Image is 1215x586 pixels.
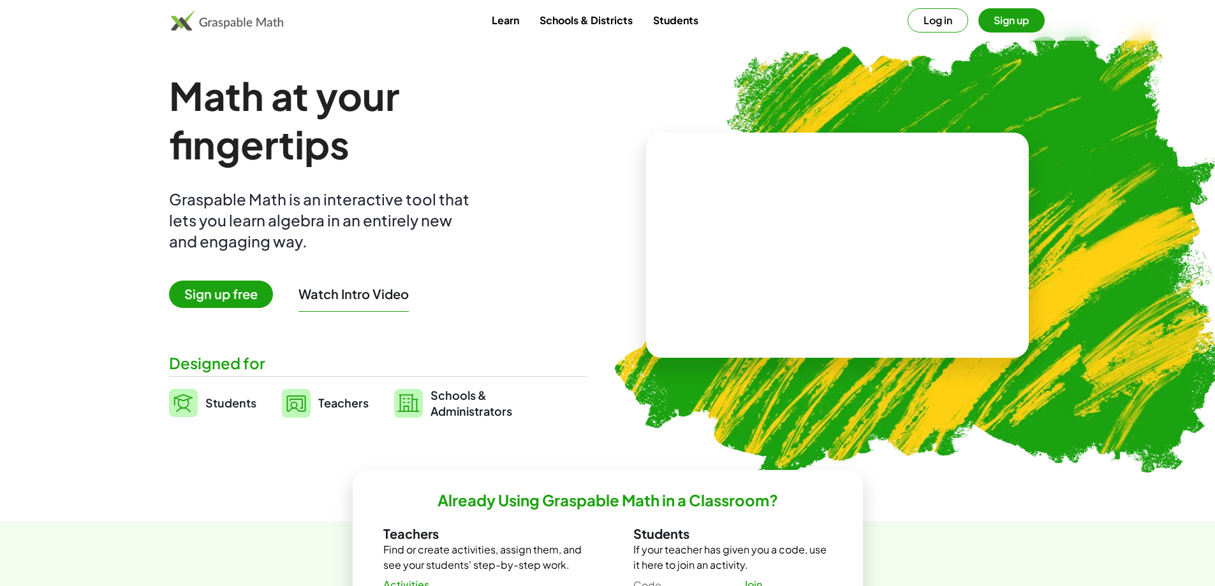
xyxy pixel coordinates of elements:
img: svg%3e [394,389,423,418]
a: Schools & Districts [529,8,643,32]
p: If your teacher has given you a code, use it here to join an activity. [633,542,832,573]
h3: Teachers [383,525,582,542]
span: Sign up free [169,281,273,308]
a: Students [169,387,256,419]
a: Teachers [282,387,369,419]
div: Graspable Math is an interactive tool that lets you learn algebra in an entirely new and engaging... [169,189,475,252]
a: Students [643,8,709,32]
h1: Math at your fingertips [169,71,575,168]
span: Students [205,395,256,410]
p: Find or create activities, assign them, and see your students' step-by-step work. [383,542,582,573]
button: Watch Intro Video [298,286,409,302]
h2: Already Using Graspable Math in a Classroom? [438,490,778,510]
img: svg%3e [169,389,198,417]
button: Log in [908,8,968,33]
h3: Students [633,525,832,542]
a: Learn [482,8,529,32]
a: Schools &Administrators [394,387,512,419]
button: Sign up [978,8,1045,33]
video: What is this? This is dynamic math notation. Dynamic math notation plays a central role in how Gr... [742,198,933,293]
div: Designed for [169,353,587,374]
span: Teachers [318,395,369,410]
span: Schools & Administrators [431,387,512,419]
img: svg%3e [282,389,311,418]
